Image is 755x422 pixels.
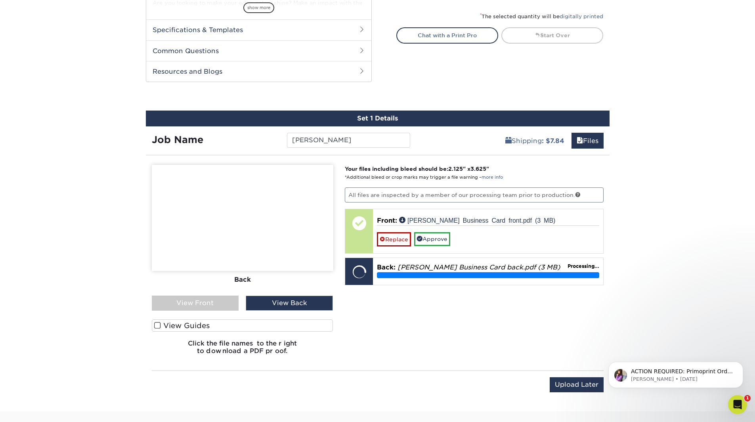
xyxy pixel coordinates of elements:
span: Front: [377,217,397,224]
h6: Click the file names to the right to download a PDF proof. [152,340,333,361]
div: View Back [246,296,333,311]
a: Shipping: $7.84 [500,133,570,149]
input: Upload Later [550,377,604,392]
small: *Additional bleed or crop marks may trigger a file warning – [345,175,503,180]
p: All files are inspected by a member of our processing team prior to production. [345,187,604,202]
span: 2.125 [448,166,463,172]
span: 3.625 [470,166,486,172]
a: more info [482,175,503,180]
small: The selected quantity will be [480,13,603,19]
strong: Your files including bleed should be: " x " [345,166,489,172]
h2: Common Questions [146,40,371,61]
span: shipping [505,137,512,145]
iframe: Intercom live chat [728,395,747,414]
a: [PERSON_NAME] Business Card front.pdf (3 MB) [399,217,555,223]
input: Enter a job name [287,133,410,148]
a: digitally printed [560,13,603,19]
b: : $7.84 [542,137,564,145]
div: Back [152,271,333,288]
a: Files [572,133,604,149]
span: Back: [377,264,396,271]
span: show more [243,2,274,13]
a: Replace [377,232,411,246]
div: Set 1 Details [146,111,610,126]
a: Approve [414,232,450,246]
h2: Specifications & Templates [146,19,371,40]
iframe: Google Customer Reviews [2,398,67,419]
span: files [577,137,583,145]
a: Start Over [501,27,603,43]
span: 1 [744,395,751,401]
div: View Front [152,296,239,311]
iframe: Intercom notifications message [596,345,755,401]
em: [PERSON_NAME] Business Card back.pdf (3 MB) [398,264,560,271]
h2: Resources and Blogs [146,61,371,82]
strong: Job Name [152,134,203,145]
a: Chat with a Print Pro [396,27,498,43]
label: View Guides [152,319,333,332]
